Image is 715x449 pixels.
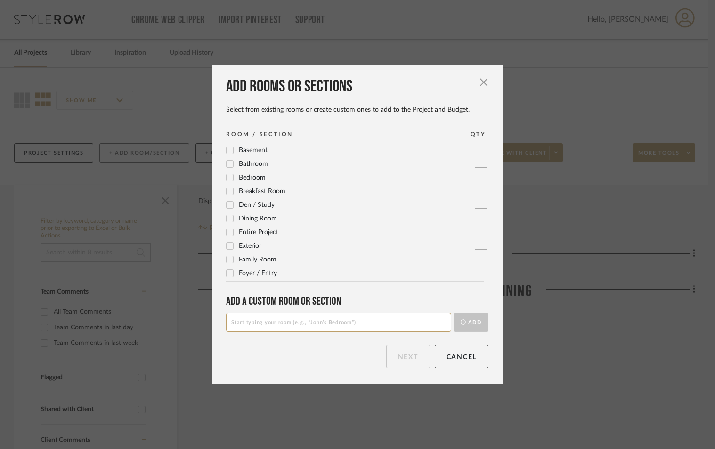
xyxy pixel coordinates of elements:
span: Family Room [239,256,276,263]
div: Select from existing rooms or create custom ones to add to the Project and Budget. [226,106,488,114]
input: Start typing your room (e.g., “John’s Bedroom”) [226,313,451,332]
div: Add a Custom room or Section [226,294,488,308]
button: Next [386,345,430,368]
span: Den / Study [239,202,275,208]
span: Bathroom [239,161,268,167]
button: Cancel [435,345,489,368]
button: Close [474,73,493,91]
span: Foyer / Entry [239,270,277,277]
div: ROOM / SECTION [226,130,293,139]
span: Entire Project [239,229,278,236]
span: Basement [239,147,268,154]
span: Dining Room [239,215,277,222]
button: Add [454,313,488,332]
div: Add rooms or sections [226,76,488,97]
span: Bedroom [239,174,266,181]
span: Exterior [239,243,261,249]
span: Breakfast Room [239,188,285,195]
div: QTY [471,130,486,139]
